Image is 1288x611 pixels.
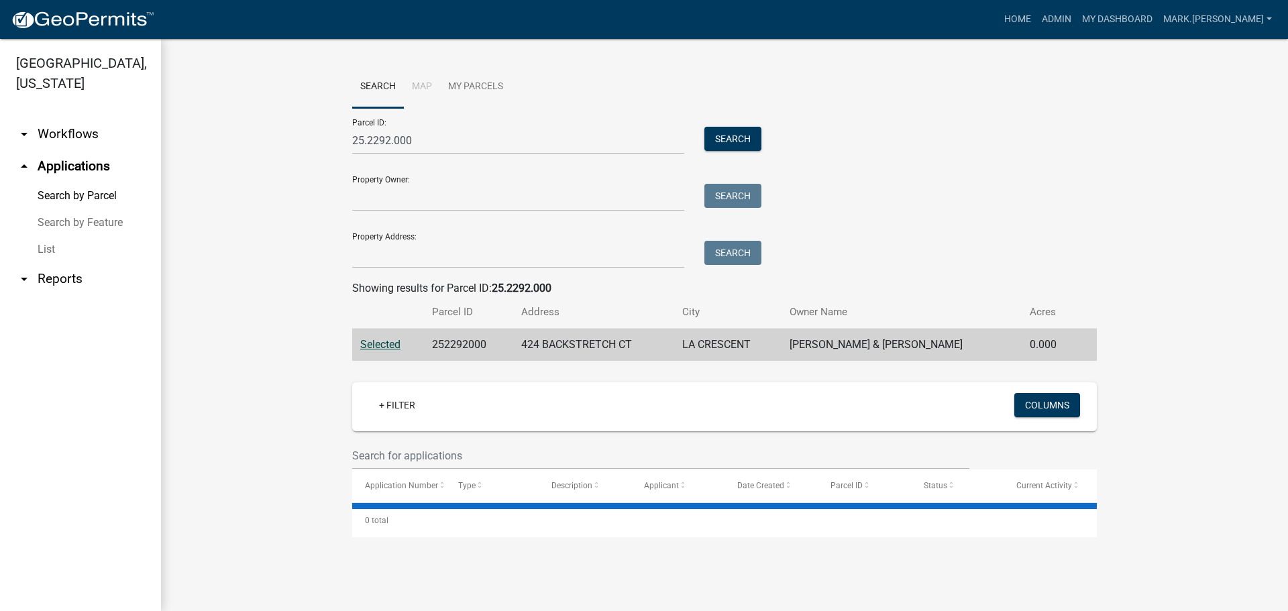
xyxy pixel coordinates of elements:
td: LA CRESCENT [674,329,782,362]
button: Search [704,184,761,208]
button: Search [704,241,761,265]
a: mark.[PERSON_NAME] [1158,7,1277,32]
td: 424 BACKSTRETCH CT [513,329,674,362]
i: arrow_drop_down [16,271,32,287]
button: Columns [1014,393,1080,417]
th: Parcel ID [424,296,513,328]
a: My Dashboard [1077,7,1158,32]
input: Search for applications [352,442,969,469]
button: Search [704,127,761,151]
datatable-header-cell: Description [539,469,632,502]
datatable-header-cell: Date Created [724,469,818,502]
span: Status [924,481,947,490]
i: arrow_drop_up [16,158,32,174]
a: My Parcels [440,66,511,109]
datatable-header-cell: Application Number [352,469,445,502]
span: Applicant [644,481,679,490]
datatable-header-cell: Current Activity [1004,469,1097,502]
th: Address [513,296,674,328]
div: 0 total [352,504,1097,537]
span: Parcel ID [830,481,863,490]
div: Showing results for Parcel ID: [352,280,1097,296]
a: + Filter [368,393,426,417]
span: Description [551,481,592,490]
datatable-header-cell: Status [911,469,1004,502]
td: 252292000 [424,329,513,362]
span: Date Created [737,481,784,490]
datatable-header-cell: Type [445,469,539,502]
datatable-header-cell: Applicant [631,469,724,502]
td: [PERSON_NAME] & [PERSON_NAME] [782,329,1022,362]
a: Selected [360,338,400,351]
span: Current Activity [1016,481,1072,490]
a: Home [999,7,1036,32]
a: Search [352,66,404,109]
a: Admin [1036,7,1077,32]
span: Application Number [365,481,438,490]
th: Acres [1022,296,1076,328]
th: City [674,296,782,328]
th: Owner Name [782,296,1022,328]
i: arrow_drop_down [16,126,32,142]
span: Type [458,481,476,490]
datatable-header-cell: Parcel ID [818,469,911,502]
td: 0.000 [1022,329,1076,362]
strong: 25.2292.000 [492,282,551,294]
